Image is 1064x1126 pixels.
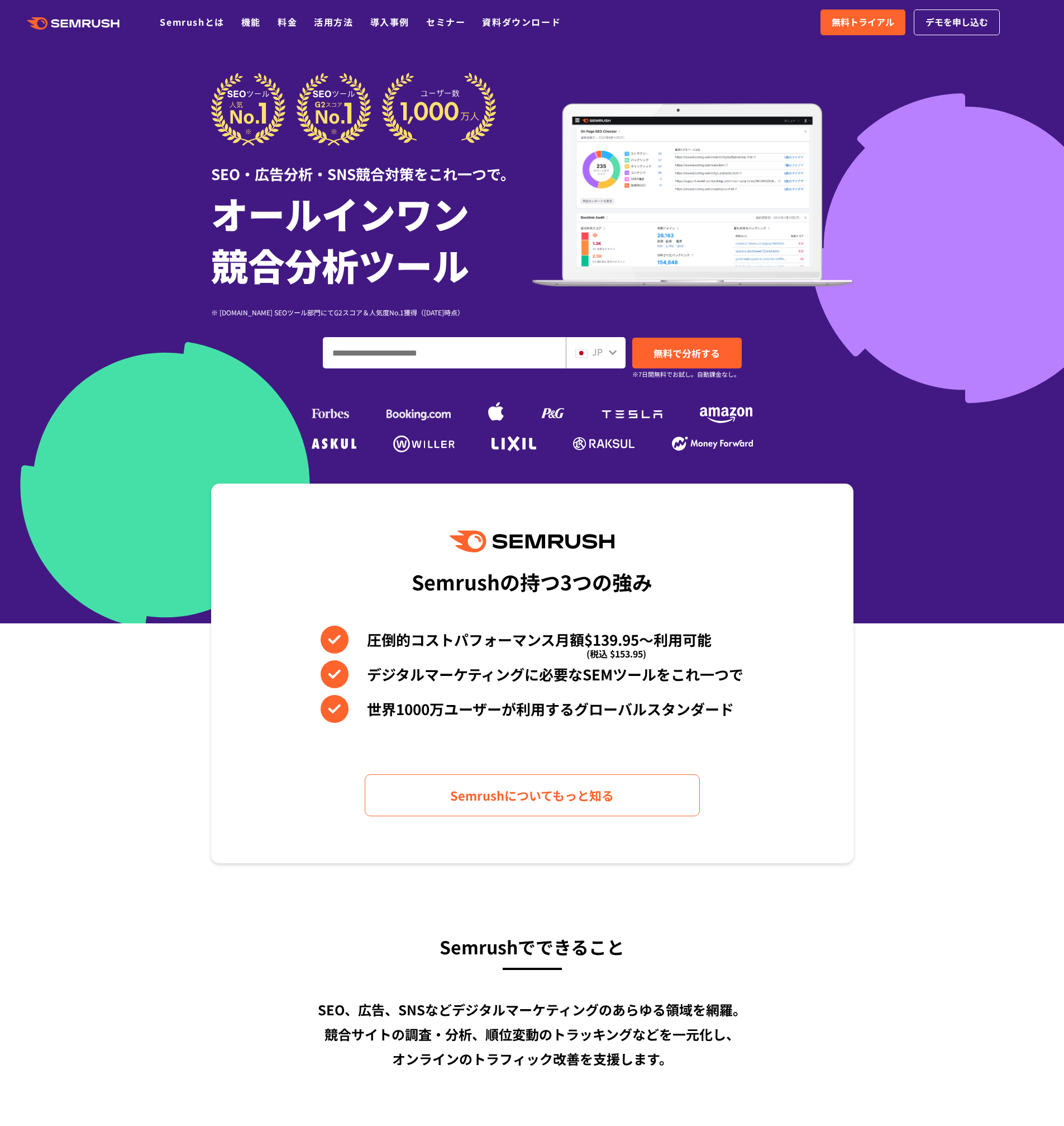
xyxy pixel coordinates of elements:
[586,640,646,668] span: (税込 $153.95)
[914,10,1000,35] a: デモを申し込む
[321,695,743,723] li: 世界1000万ユーザーが利用するグローバルスタンダード
[482,15,561,29] a: 資料ダウンロード
[632,369,740,380] small: ※7日間無料でお試し。自動課金なし。
[925,15,988,30] span: デモを申し込む
[323,338,565,368] input: ドメイン、キーワードまたはURLを入力してください
[832,15,894,30] span: 無料トライアル
[211,187,532,290] h1: オールインワン 競合分析ツール
[241,15,261,29] a: 機能
[412,561,652,602] div: Semrushの持つ3つの強み
[365,774,700,816] a: Semrushについてもっと知る
[211,997,853,1071] div: SEO、広告、SNSなどデジタルマーケティングのあらゆる領域を網羅。 競合サイトの調査・分析、順位変動のトラッキングなどを一元化し、 オンラインのトラフィック改善を支援します。
[278,15,297,29] a: 料金
[450,786,614,805] span: Semrushについてもっと知る
[426,15,465,29] a: セミナー
[321,626,743,654] li: 圧倒的コストパフォーマンス月額$139.95〜利用可能
[820,10,905,35] a: 無料トライアル
[370,15,409,29] a: 導入事例
[632,338,742,368] a: 無料で分析する
[321,660,743,688] li: デジタルマーケティングに必要なSEMツールをこれ一つで
[211,146,532,184] div: SEO・広告分析・SNS競合対策をこれ一つで。
[592,345,603,358] span: JP
[314,15,353,29] a: 活用方法
[160,15,224,29] a: Semrushとは
[450,531,614,552] img: Semrush
[653,346,720,360] span: 無料で分析する
[211,307,532,318] div: ※ [DOMAIN_NAME] SEOツール部門にてG2スコア＆人気度No.1獲得（[DATE]時点）
[211,931,853,962] h3: Semrushでできること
